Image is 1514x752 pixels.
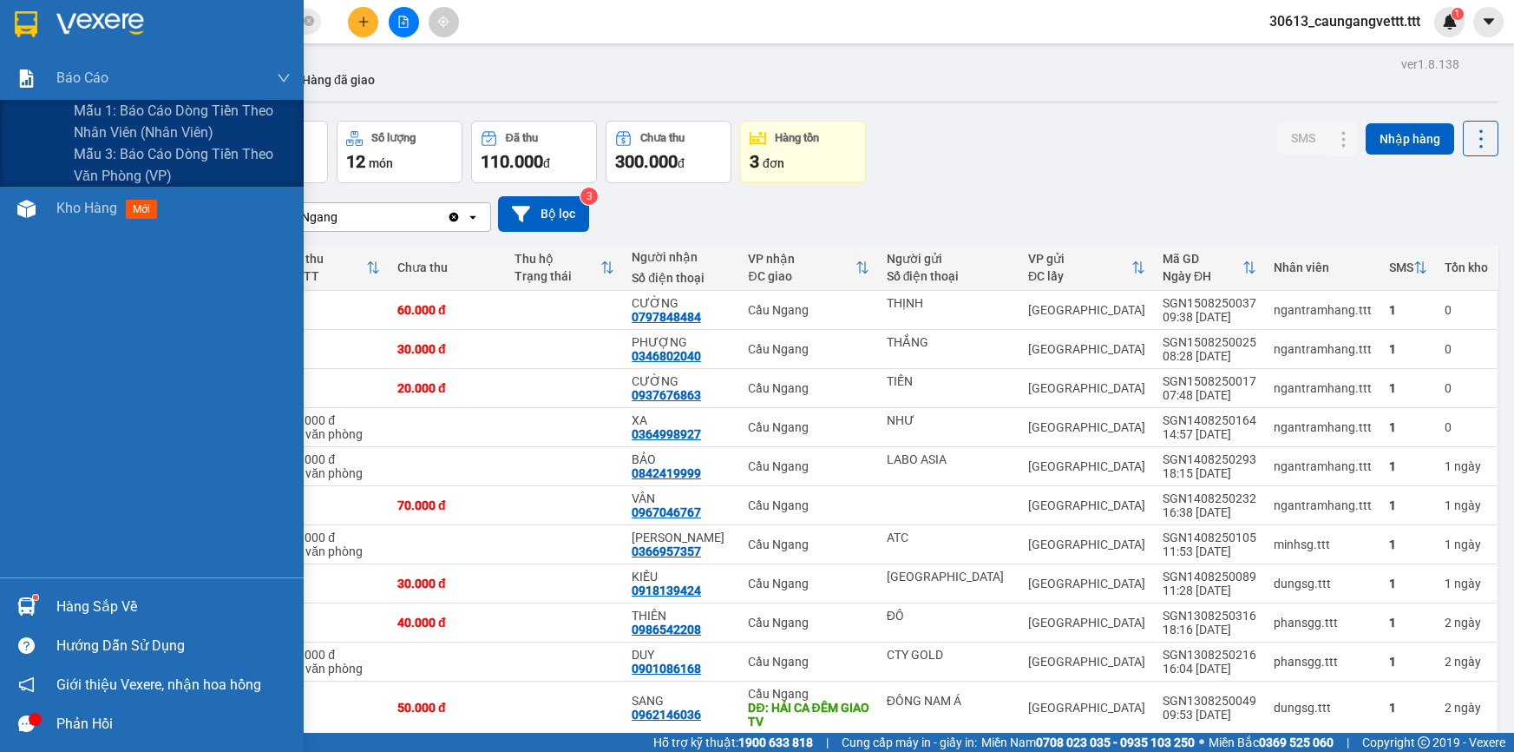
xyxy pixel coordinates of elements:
[277,71,291,85] span: down
[1163,466,1256,480] div: 18:15 [DATE]
[1445,261,1488,274] div: Tồn kho
[1452,8,1464,20] sup: 1
[429,7,459,37] button: aim
[1274,498,1372,512] div: ngantramhang.ttt
[15,11,37,37] img: logo-vxr
[371,132,416,144] div: Số lượng
[397,381,497,395] div: 20.000 đ
[615,151,678,172] span: 300.000
[1028,538,1145,551] div: [GEOGRAPHIC_DATA]
[1019,245,1154,291] th: Toggle SortBy
[287,452,380,466] div: 20.000 đ
[748,498,868,512] div: Cầu Ngang
[18,637,35,654] span: question-circle
[287,427,380,441] div: Tại văn phòng
[346,151,365,172] span: 12
[748,577,868,590] div: Cầu Ngang
[437,16,449,28] span: aim
[126,200,157,219] span: mới
[397,498,497,512] div: 70.000 đ
[763,156,784,170] span: đơn
[748,269,855,283] div: ĐC giao
[1454,655,1481,669] span: ngày
[389,7,419,37] button: file-add
[632,296,731,310] div: CƯỜNG
[56,200,117,216] span: Kho hàng
[1442,14,1458,30] img: icon-new-feature
[348,7,378,37] button: plus
[288,59,389,101] button: Hàng đã giao
[1163,310,1256,324] div: 09:38 [DATE]
[1277,122,1329,154] button: SMS
[632,570,731,584] div: KIỀU
[632,413,731,427] div: XA
[33,595,38,600] sup: 1
[748,303,868,317] div: Cầu Ngang
[632,310,701,324] div: 0797848484
[1454,616,1481,630] span: ngày
[1028,342,1145,356] div: [GEOGRAPHIC_DATA]
[1389,538,1427,551] div: 1
[887,413,1011,427] div: NHƯ
[887,609,1011,623] div: ĐÔ
[498,196,589,232] button: Bộ lọc
[887,531,1011,544] div: ATC
[287,648,380,662] div: 30.000 đ
[17,597,36,616] img: warehouse-icon
[1445,342,1488,356] div: 0
[1163,708,1256,722] div: 09:53 [DATE]
[632,349,701,363] div: 0346802040
[1454,459,1481,473] span: ngày
[748,701,868,729] div: DĐ: HẢI CA ĐÊM GIAO TV
[1418,736,1430,749] span: copyright
[748,459,868,473] div: Cầu Ngang
[606,121,731,183] button: Chưa thu300.000đ
[1274,459,1372,473] div: ngantramhang.ttt
[1445,459,1488,473] div: 1
[1028,701,1145,715] div: [GEOGRAPHIC_DATA]
[632,694,731,708] div: SANG
[56,67,108,89] span: Báo cáo
[887,452,1011,466] div: LABO ASIA
[1445,420,1488,434] div: 0
[842,733,977,752] span: Cung cấp máy in - giấy in:
[887,570,1011,584] div: MILANO
[1209,733,1334,752] span: Miền Bắc
[397,261,497,274] div: Chưa thu
[1454,701,1481,715] span: ngày
[1445,655,1488,669] div: 2
[1163,694,1256,708] div: SGN1308250049
[1389,577,1427,590] div: 1
[887,648,1011,662] div: CTY GOLD
[1445,381,1488,395] div: 0
[748,420,868,434] div: Cầu Ngang
[287,413,380,427] div: 30.000 đ
[447,210,461,224] svg: Clear value
[1163,452,1256,466] div: SGN1408250293
[1163,662,1256,676] div: 16:04 [DATE]
[1389,701,1427,715] div: 1
[397,616,497,630] div: 40.000 đ
[775,132,819,144] div: Hàng tồn
[1163,388,1256,402] div: 07:48 [DATE]
[304,14,314,30] span: close-circle
[1274,701,1372,715] div: dungsg.ttt
[1163,427,1256,441] div: 14:57 [DATE]
[74,143,291,187] span: Mẫu 3: Báo cáo dòng tiền theo văn phòng (VP)
[887,252,1011,266] div: Người gửi
[748,342,868,356] div: Cầu Ngang
[1274,342,1372,356] div: ngantramhang.ttt
[748,252,855,266] div: VP nhận
[1028,459,1145,473] div: [GEOGRAPHIC_DATA]
[1028,616,1145,630] div: [GEOGRAPHIC_DATA]
[1163,413,1256,427] div: SGN1408250164
[397,342,497,356] div: 30.000 đ
[1163,335,1256,349] div: SGN1508250025
[632,250,731,264] div: Người nhận
[1163,296,1256,310] div: SGN1508250037
[887,335,1011,349] div: THẮNG
[1445,577,1488,590] div: 1
[1163,374,1256,388] div: SGN1508250017
[74,100,291,143] span: Mẫu 1: Báo cáo dòng tiền theo nhân viên (nhân viên)
[1255,10,1434,32] span: 30613_caungangvettt.ttt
